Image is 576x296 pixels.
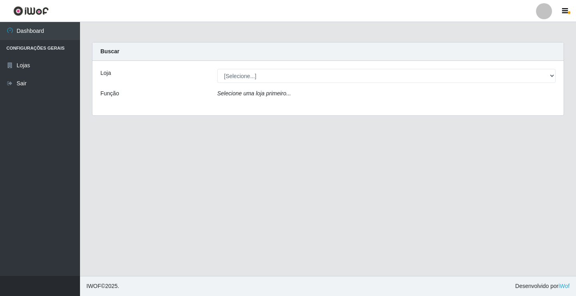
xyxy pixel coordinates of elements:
a: iWof [558,283,570,289]
label: Loja [100,69,111,77]
span: Desenvolvido por [515,282,570,290]
span: © 2025 . [86,282,119,290]
label: Função [100,89,119,98]
i: Selecione uma loja primeiro... [217,90,291,97]
strong: Buscar [100,48,119,54]
span: IWOF [86,283,101,289]
img: CoreUI Logo [13,6,49,16]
